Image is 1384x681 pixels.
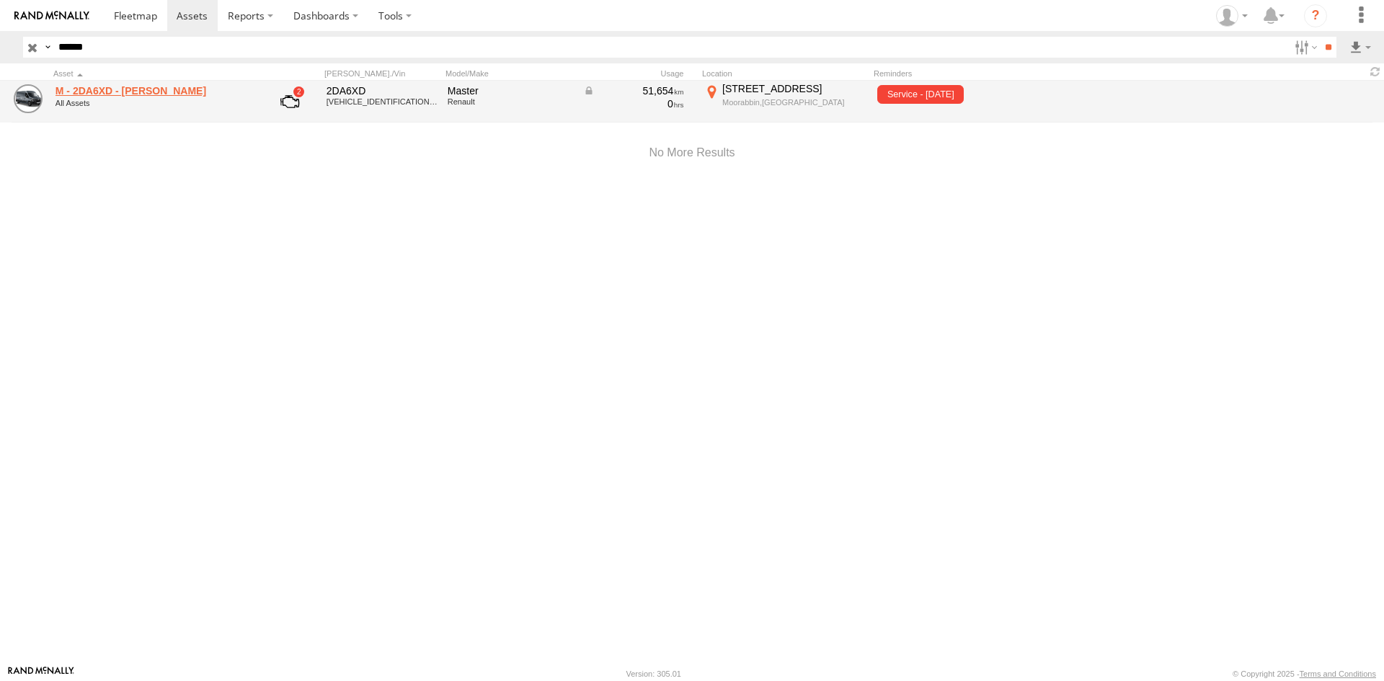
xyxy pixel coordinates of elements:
[53,68,255,79] div: Click to Sort
[874,68,1104,79] div: Reminders
[722,97,866,107] div: Moorabbin,[GEOGRAPHIC_DATA]
[1300,669,1376,678] a: Terms and Conditions
[14,11,89,21] img: rand-logo.svg
[327,84,438,97] div: 2DA6XD
[1289,37,1320,58] label: Search Filter Options
[448,84,573,97] div: Master
[324,68,440,79] div: [PERSON_NAME]./Vin
[626,669,681,678] div: Version: 305.01
[42,37,53,58] label: Search Query
[583,84,684,97] div: Data from Vehicle CANbus
[1348,37,1372,58] label: Export results as...
[1304,4,1327,27] i: ?
[263,84,316,119] a: View Asset with Fault/s
[581,68,696,79] div: Usage
[56,99,253,107] div: undefined
[14,84,43,113] a: View Asset Details
[8,667,74,681] a: Visit our Website
[1367,65,1384,79] span: Refresh
[448,97,573,106] div: Renault
[583,97,684,110] div: 0
[702,68,868,79] div: Location
[327,97,438,106] div: VF1MAFEZCJ0779291
[56,84,253,97] a: M - 2DA6XD - [PERSON_NAME]
[1211,5,1253,27] div: Tye Clark
[1233,669,1376,678] div: © Copyright 2025 -
[877,85,964,104] span: Service - 07/08/2024
[445,68,575,79] div: Model/Make
[702,82,868,121] label: Click to View Current Location
[722,82,866,95] div: [STREET_ADDRESS]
